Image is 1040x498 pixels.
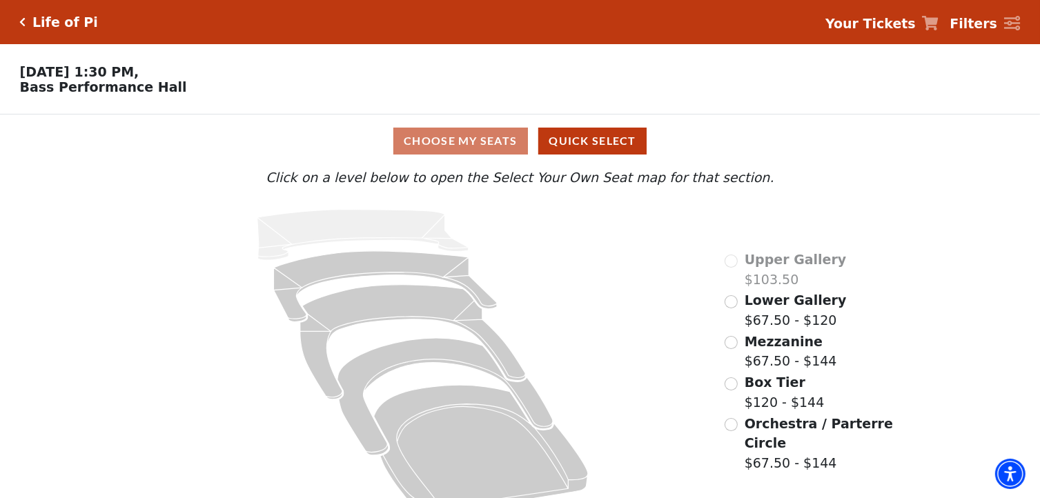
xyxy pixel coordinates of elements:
button: Quick Select [538,128,647,155]
label: $67.50 - $144 [745,332,837,371]
strong: Your Tickets [825,16,916,31]
input: Orchestra / Parterre Circle$67.50 - $144 [725,418,738,431]
p: Click on a level below to open the Select Your Own Seat map for that section. [140,168,901,188]
input: Mezzanine$67.50 - $144 [725,336,738,349]
input: Lower Gallery$67.50 - $120 [725,295,738,308]
span: Box Tier [745,375,805,390]
label: $103.50 [745,250,847,289]
label: $67.50 - $144 [745,414,895,473]
div: Accessibility Menu [995,459,1026,489]
a: Your Tickets [825,14,939,34]
label: $67.50 - $120 [745,290,847,330]
label: $120 - $144 [745,372,825,412]
strong: Filters [950,16,997,31]
span: Orchestra / Parterre Circle [745,416,893,451]
span: Lower Gallery [745,292,847,308]
a: Filters [950,14,1020,34]
span: Mezzanine [745,334,823,349]
a: Click here to go back to filters [20,17,26,27]
span: Upper Gallery [745,252,847,267]
input: Box Tier$120 - $144 [725,377,738,390]
h5: Life of Pi [32,14,98,30]
path: Upper Gallery - Seats Available: 0 [257,210,468,261]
